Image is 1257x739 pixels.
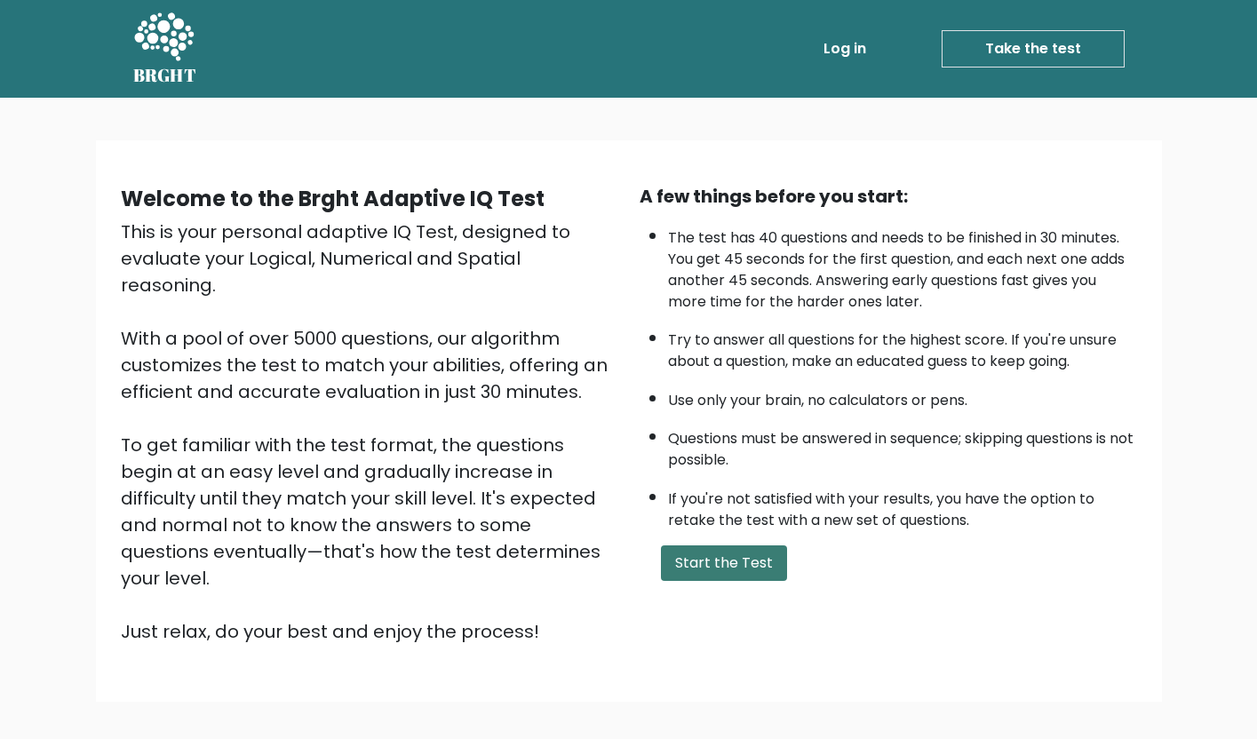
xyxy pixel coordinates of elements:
[942,30,1125,68] a: Take the test
[668,321,1137,372] li: Try to answer all questions for the highest score. If you're unsure about a question, make an edu...
[668,480,1137,531] li: If you're not satisfied with your results, you have the option to retake the test with a new set ...
[121,219,618,645] div: This is your personal adaptive IQ Test, designed to evaluate your Logical, Numerical and Spatial ...
[816,31,873,67] a: Log in
[133,7,197,91] a: BRGHT
[133,65,197,86] h5: BRGHT
[668,419,1137,471] li: Questions must be answered in sequence; skipping questions is not possible.
[640,183,1137,210] div: A few things before you start:
[121,184,545,213] b: Welcome to the Brght Adaptive IQ Test
[668,381,1137,411] li: Use only your brain, no calculators or pens.
[668,219,1137,313] li: The test has 40 questions and needs to be finished in 30 minutes. You get 45 seconds for the firs...
[661,545,787,581] button: Start the Test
